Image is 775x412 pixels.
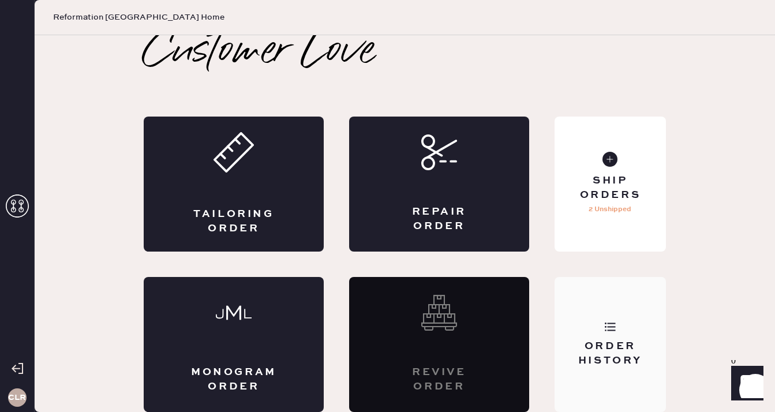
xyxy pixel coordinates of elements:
[349,277,529,412] div: Interested? Contact us at care@hemster.co
[564,339,657,368] div: Order History
[8,394,26,402] h3: CLR
[395,205,483,234] div: Repair Order
[564,174,657,203] div: Ship Orders
[190,365,278,394] div: Monogram Order
[190,207,278,236] div: Tailoring Order
[395,365,483,394] div: Revive order
[720,360,770,410] iframe: Front Chat
[589,203,631,216] p: 2 Unshipped
[144,29,375,75] h2: Customer Love
[53,12,224,23] span: Reformation [GEOGRAPHIC_DATA] Home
